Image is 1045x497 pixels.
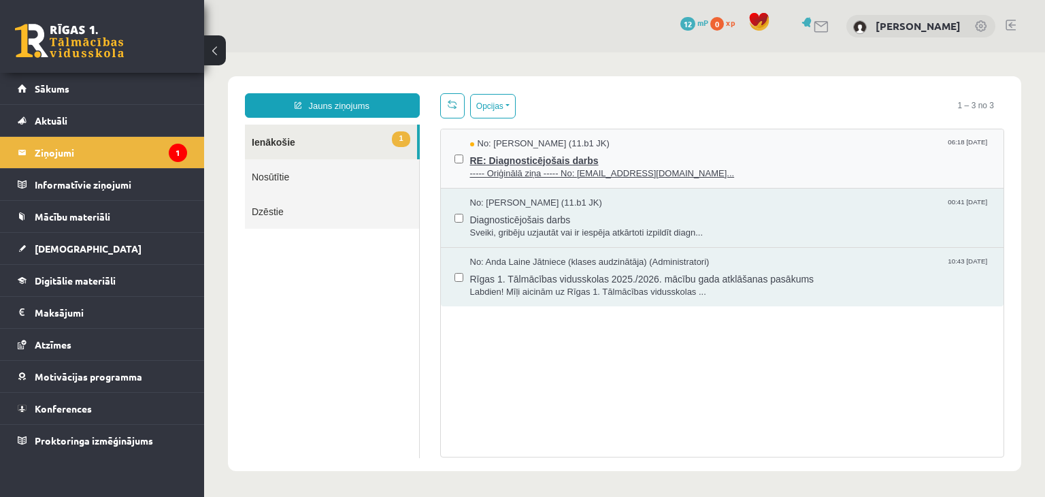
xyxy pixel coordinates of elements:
img: Sendija Ivanova [853,20,867,34]
a: [PERSON_NAME] [876,19,961,33]
a: 0 xp [710,17,742,28]
span: Sveiki, gribēju uzjautāt vai ir iespēja atkārtoti izpildīt diagn... [266,174,786,187]
a: Informatīvie ziņojumi [18,169,187,200]
legend: Maksājumi [35,297,187,328]
legend: Ziņojumi [35,137,187,168]
span: 06:18 [DATE] [741,85,786,95]
span: 00:41 [DATE] [741,144,786,155]
span: 12 [680,17,695,31]
span: RE: Diagnosticējošais darbs [266,98,786,115]
a: Aktuāli [18,105,187,136]
i: 1 [169,144,187,162]
a: Mācību materiāli [18,201,187,232]
span: Proktoringa izmēģinājums [35,434,153,447]
a: Ziņojumi1 [18,137,187,168]
a: Proktoringa izmēģinājums [18,425,187,456]
span: mP [697,17,708,28]
a: No: Anda Laine Jātniece (klases audzinātāja) (Administratori) 10:43 [DATE] Rīgas 1. Tālmācības vi... [266,204,786,246]
a: Nosūtītie [41,107,215,142]
a: [DEMOGRAPHIC_DATA] [18,233,187,264]
span: Aktuāli [35,114,67,127]
a: Atzīmes [18,329,187,360]
span: Motivācijas programma [35,370,142,383]
a: Konferences [18,393,187,424]
span: [DEMOGRAPHIC_DATA] [35,242,142,255]
a: No: [PERSON_NAME] (11.b1 JK) 00:41 [DATE] Diagnosticējošais darbs Sveiki, gribēju uzjautāt vai ir... [266,144,786,187]
span: No: [PERSON_NAME] (11.b1 JK) [266,85,405,98]
span: 1 – 3 no 3 [744,41,800,65]
span: No: Anda Laine Jātniece (klases audzinātāja) (Administratori) [266,204,505,217]
span: Diagnosticējošais darbs [266,157,786,174]
span: Digitālie materiāli [35,274,116,287]
button: Opcijas [266,42,312,66]
span: Atzīmes [35,338,71,351]
span: Mācību materiāli [35,210,110,223]
span: Labdien! Mīļi aicinām uz Rīgas 1. Tālmācības vidusskolas ... [266,234,786,246]
a: 1Ienākošie [41,72,213,107]
span: Rīgas 1. Tālmācības vidusskolas 2025./2026. mācību gada atklāšanas pasākums [266,217,786,234]
a: Motivācijas programma [18,361,187,392]
a: Digitālie materiāli [18,265,187,296]
span: Sākums [35,82,69,95]
a: Dzēstie [41,142,215,176]
a: Sākums [18,73,187,104]
span: No: [PERSON_NAME] (11.b1 JK) [266,144,398,157]
span: xp [726,17,735,28]
a: Rīgas 1. Tālmācības vidusskola [15,24,124,58]
span: 1 [188,79,205,95]
a: 12 mP [680,17,708,28]
span: ----- Oriģinālā ziņa ----- No: [EMAIL_ADDRESS][DOMAIN_NAME]... [266,115,786,128]
span: 10:43 [DATE] [741,204,786,214]
a: Jauns ziņojums [41,41,216,65]
span: 0 [710,17,724,31]
a: Maksājumi [18,297,187,328]
a: No: [PERSON_NAME] (11.b1 JK) 06:18 [DATE] RE: Diagnosticējošais darbs ----- Oriģinālā ziņa ----- ... [266,85,786,127]
legend: Informatīvie ziņojumi [35,169,187,200]
span: Konferences [35,402,92,415]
